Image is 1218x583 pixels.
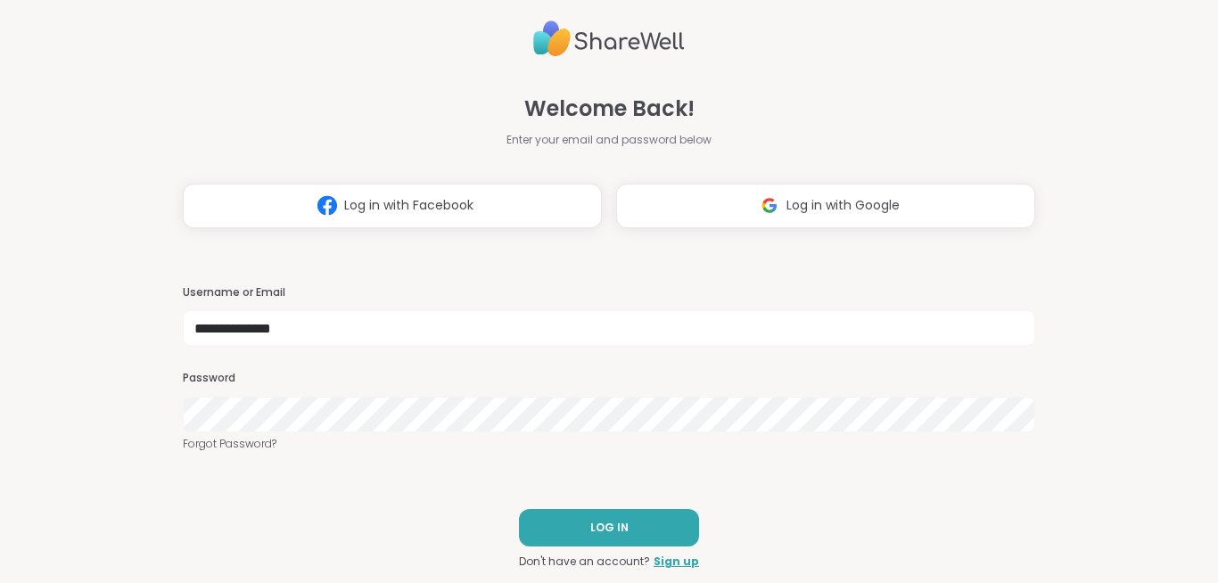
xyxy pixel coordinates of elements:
img: ShareWell Logomark [753,189,786,222]
button: Log in with Facebook [183,184,602,228]
a: Sign up [654,554,699,570]
span: Don't have an account? [519,554,650,570]
span: Welcome Back! [524,93,695,125]
h3: Username or Email [183,285,1035,300]
span: Enter your email and password below [506,132,712,148]
button: Log in with Google [616,184,1035,228]
img: ShareWell Logomark [310,189,344,222]
span: LOG IN [590,520,629,536]
button: LOG IN [519,509,699,546]
a: Forgot Password? [183,436,1035,452]
span: Log in with Google [786,196,900,215]
h3: Password [183,371,1035,386]
img: ShareWell Logo [533,13,685,64]
span: Log in with Facebook [344,196,473,215]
